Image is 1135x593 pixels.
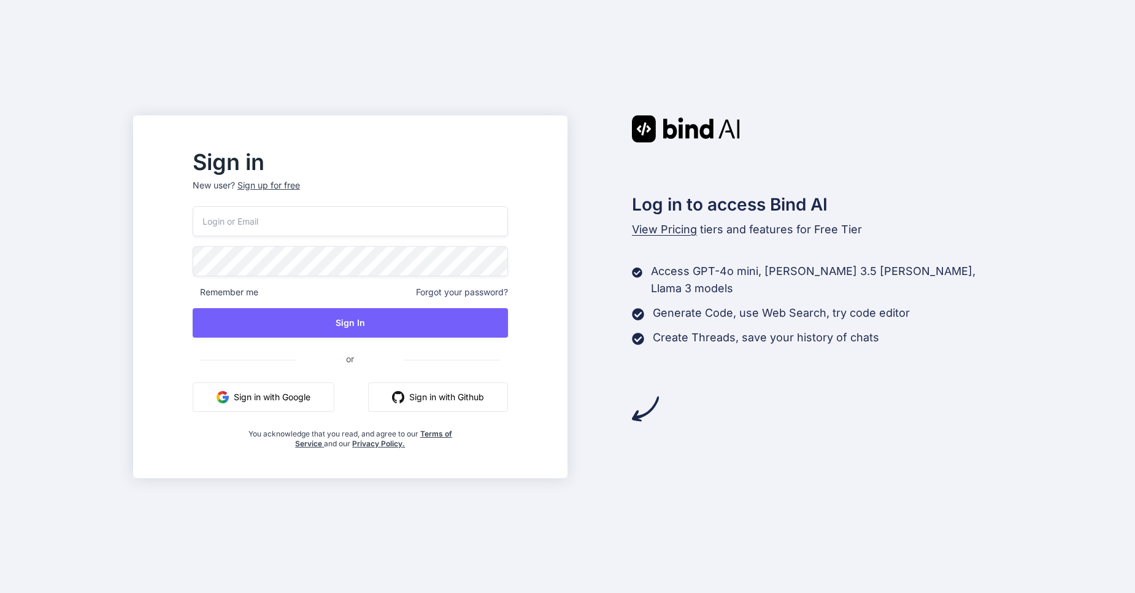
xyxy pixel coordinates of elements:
p: Create Threads, save your history of chats [653,329,879,346]
span: or [297,344,403,374]
button: Sign in with Github [368,382,508,412]
p: Access GPT-4o mini, [PERSON_NAME] 3.5 [PERSON_NAME], Llama 3 models [651,263,1002,297]
p: Generate Code, use Web Search, try code editor [653,304,910,322]
img: arrow [632,395,659,422]
button: Sign In [193,308,508,338]
a: Privacy Policy. [352,439,405,448]
div: Sign up for free [237,179,300,192]
img: google [217,391,229,403]
span: View Pricing [632,223,697,236]
h2: Log in to access Bind AI [632,192,1002,217]
h2: Sign in [193,152,508,172]
div: You acknowledge that you read, and agree to our and our [245,422,455,449]
img: github [392,391,404,403]
span: Forgot your password? [416,286,508,298]
p: tiers and features for Free Tier [632,221,1002,238]
a: Terms of Service [295,429,452,448]
span: Remember me [193,286,258,298]
input: Login or Email [193,206,508,236]
button: Sign in with Google [193,382,334,412]
p: New user? [193,179,508,206]
img: Bind AI logo [632,115,740,142]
